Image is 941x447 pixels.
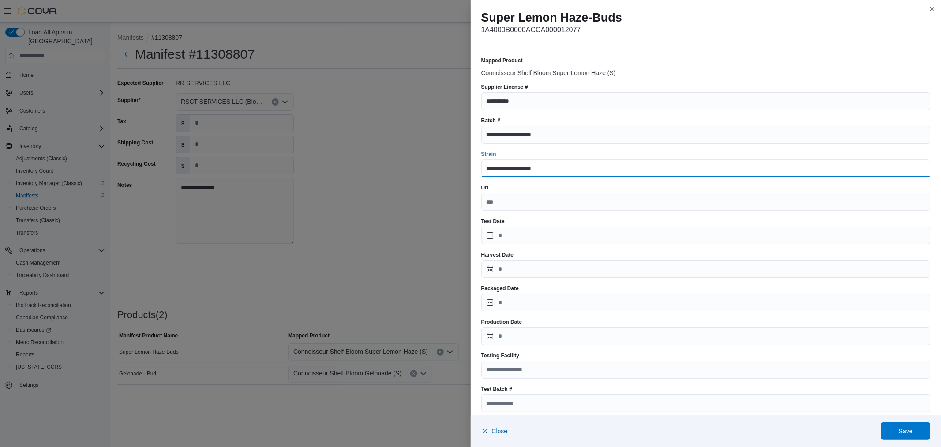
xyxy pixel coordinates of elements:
span: Close [492,427,508,436]
input: Press the down key to open a popover containing a calendar. [481,227,931,244]
h2: Super Lemon Haze-Buds [481,11,931,25]
label: Supplier License # [481,83,528,91]
input: Press the down key to open a popover containing a calendar. [481,294,931,311]
label: Strain [481,151,496,158]
button: Close this dialog [927,4,937,14]
label: Url [481,184,489,191]
input: Press the down key to open a popover containing a calendar. [481,327,931,345]
button: Save [881,422,930,440]
button: Close [481,422,508,440]
label: Test Date [481,218,505,225]
label: Test Batch # [481,386,512,393]
label: Mapped Product [481,57,523,64]
label: Testing Facility [481,352,519,359]
label: Packaged Date [481,285,519,292]
input: Press the down key to open a popover containing a calendar. [481,260,931,278]
p: 1A4000B0000ACCA000012077 [481,25,931,35]
label: Batch # [481,117,500,124]
label: Production Date [481,318,522,326]
div: Connoisseur Shelf Bloom Super Lemon Haze (S) [481,66,931,76]
label: Harvest Date [481,251,514,258]
span: Save [899,427,913,436]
